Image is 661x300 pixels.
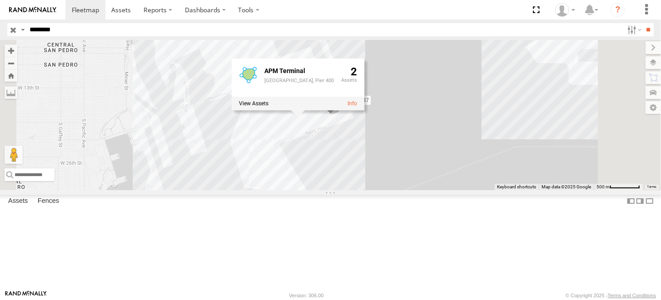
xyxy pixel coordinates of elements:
[33,195,64,208] label: Fences
[5,146,23,164] button: Drag Pegman onto the map to open Street View
[19,23,26,36] label: Search Query
[566,293,656,298] div: © Copyright 2025 -
[645,195,654,208] label: Hide Summary Table
[552,3,578,17] div: Zulema McIntosch
[611,3,625,17] i: ?
[5,44,17,57] button: Zoom in
[343,97,369,103] span: NHZ10847
[647,185,657,188] a: Terms (opens in new tab)
[596,184,610,189] span: 500 m
[5,69,17,82] button: Zoom Home
[636,195,645,208] label: Dock Summary Table to the Right
[624,23,643,36] label: Search Filter Options
[626,195,636,208] label: Dock Summary Table to the Left
[289,293,323,298] div: Version: 306.00
[4,195,32,208] label: Assets
[5,57,17,69] button: Zoom out
[341,66,357,95] div: 2
[497,184,536,190] button: Keyboard shortcuts
[264,79,334,84] div: [GEOGRAPHIC_DATA], Pier 400
[264,68,334,74] div: Fence Name - APM Terminal
[5,291,47,300] a: Visit our Website
[9,7,56,13] img: rand-logo.svg
[646,101,661,114] label: Map Settings
[594,184,643,190] button: Map Scale: 500 m per 63 pixels
[542,184,591,189] span: Map data ©2025 Google
[348,100,357,107] a: View fence details
[239,100,268,107] label: View assets associated with this fence
[5,86,17,99] label: Measure
[608,293,656,298] a: Terms and Conditions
